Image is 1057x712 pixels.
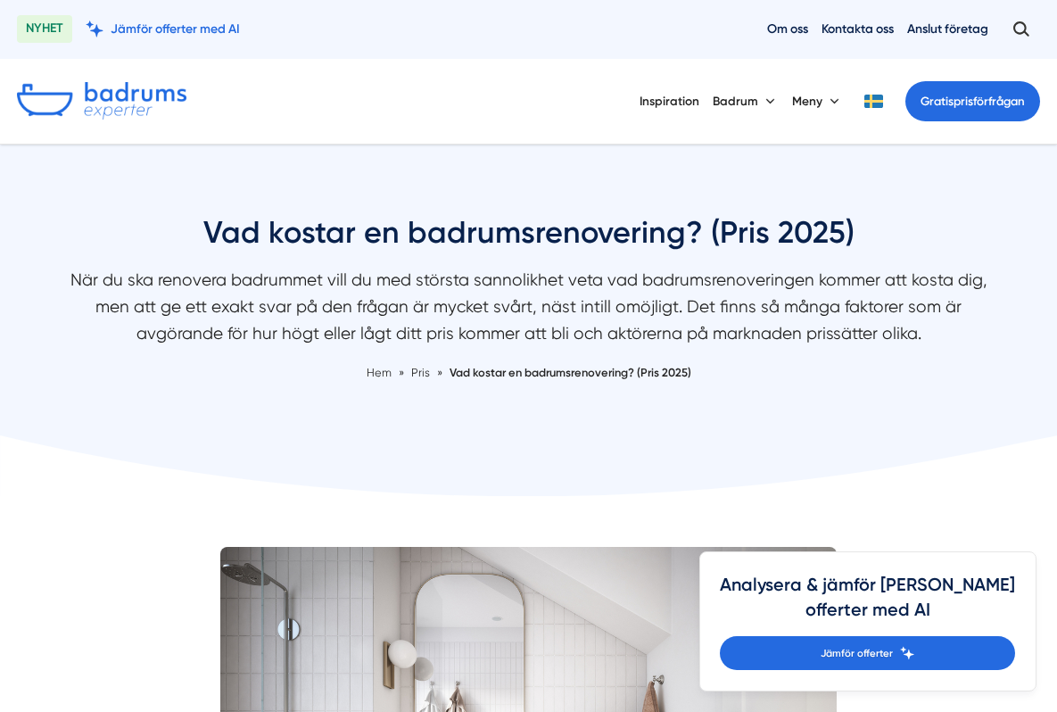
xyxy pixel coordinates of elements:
a: Pris [411,366,433,379]
span: Jämför offerter [821,645,893,661]
button: Öppna sök [1002,13,1040,45]
img: Badrumsexperter.se logotyp [17,82,186,120]
p: När du ska renovera badrummet vill du med största sannolikhet veta vad badrumsrenoveringen kommer... [56,267,1002,355]
nav: Breadcrumb [56,364,1002,382]
a: Anslut företag [907,21,988,37]
span: Jämför offerter med AI [111,21,240,37]
a: Vad kostar en badrumsrenovering? (Pris 2025) [450,366,691,379]
a: Gratisprisförfrågan [905,81,1040,121]
h1: Vad kostar en badrumsrenovering? (Pris 2025) [56,212,1002,267]
button: Meny [792,79,843,123]
span: Gratis [921,95,954,108]
span: Pris [411,366,430,379]
a: Om oss [767,21,808,37]
span: » [437,364,442,382]
a: Inspiration [640,79,699,123]
a: Jämför offerter [720,636,1015,670]
span: » [399,364,404,382]
span: NYHET [17,15,72,43]
h4: Analysera & jämför [PERSON_NAME] offerter med AI [720,573,1015,636]
a: Kontakta oss [822,21,894,37]
a: Jämför offerter med AI [86,21,240,37]
a: Hem [367,366,392,379]
button: Badrum [713,79,779,123]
